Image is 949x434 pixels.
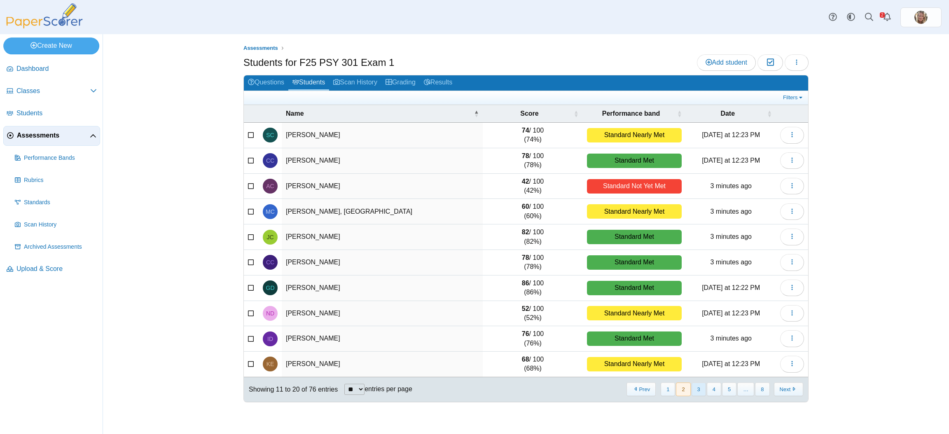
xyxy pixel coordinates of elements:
[483,224,582,250] td: / 100 (82%)
[661,383,675,396] button: 1
[676,383,690,396] button: 2
[487,109,572,118] span: Score
[690,109,765,118] span: Date
[24,154,97,162] span: Performance Bands
[3,126,100,146] a: Assessments
[266,259,274,265] span: Coralea Csech
[781,93,806,102] a: Filters
[282,301,483,327] td: [PERSON_NAME]
[692,383,706,396] button: 3
[587,109,676,118] span: Performance band
[626,383,656,396] button: Previous
[914,11,928,24] img: ps.HiLHSjYu6LUjlmKa
[381,75,420,91] a: Grading
[737,383,754,396] span: …
[702,310,760,317] time: Oct 14, 2025 at 12:23 PM
[697,54,756,71] a: Add student
[755,383,769,396] button: 8
[282,148,483,174] td: [PERSON_NAME]
[266,158,274,163] span: Cecelia Clancy
[722,383,736,396] button: 5
[574,110,579,118] span: Score : Activate to sort
[587,255,682,270] div: Standard Met
[16,86,90,96] span: Classes
[266,310,274,316] span: Nadia Dionne
[774,383,803,396] button: Next
[24,176,97,184] span: Rubrics
[365,385,412,392] label: entries per page
[282,199,483,224] td: [PERSON_NAME], [GEOGRAPHIC_DATA]
[522,178,529,185] b: 42
[900,7,942,27] a: ps.HiLHSjYu6LUjlmKa
[522,280,529,287] b: 86
[522,229,529,236] b: 82
[12,193,100,212] a: Standards
[710,233,752,240] time: Oct 14, 2025 at 1:52 PM
[522,152,529,159] b: 78
[702,131,760,138] time: Oct 14, 2025 at 12:23 PM
[587,357,682,371] div: Standard Nearly Met
[3,82,100,101] a: Classes
[587,230,682,244] div: Standard Met
[483,174,582,199] td: / 100 (42%)
[710,208,752,215] time: Oct 14, 2025 at 1:52 PM
[626,383,803,396] nav: pagination
[243,56,394,70] h1: Students for F25 PSY 301 Exam 1
[522,203,529,210] b: 60
[12,237,100,257] a: Archived Assessments
[707,383,721,396] button: 4
[483,275,582,301] td: / 100 (86%)
[17,131,90,140] span: Assessments
[3,37,99,54] a: Create New
[702,360,760,367] time: Oct 14, 2025 at 12:23 PM
[3,259,100,279] a: Upload & Score
[587,281,682,295] div: Standard Met
[282,123,483,148] td: [PERSON_NAME]
[282,224,483,250] td: [PERSON_NAME]
[483,301,582,327] td: / 100 (52%)
[286,109,472,118] span: Name
[483,352,582,377] td: / 100 (68%)
[522,127,529,134] b: 74
[16,64,97,73] span: Dashboard
[282,250,483,275] td: [PERSON_NAME]
[474,110,479,118] span: Name : Activate to invert sorting
[3,59,100,79] a: Dashboard
[266,234,273,240] span: Juliette Corriveau
[24,198,97,207] span: Standards
[266,361,274,367] span: Kimberly Echeverria
[710,259,752,266] time: Oct 14, 2025 at 1:52 PM
[522,356,529,363] b: 68
[706,59,747,66] span: Add student
[702,157,760,164] time: Oct 14, 2025 at 12:23 PM
[241,43,280,54] a: Assessments
[3,104,100,124] a: Students
[587,331,682,346] div: Standard Met
[266,209,275,215] span: Madison Corbeil
[483,326,582,352] td: / 100 (76%)
[587,204,682,219] div: Standard Nearly Met
[587,306,682,320] div: Standard Nearly Met
[243,45,278,51] span: Assessments
[282,174,483,199] td: [PERSON_NAME]
[587,154,682,168] div: Standard Met
[16,109,97,118] span: Students
[483,199,582,224] td: / 100 (60%)
[587,128,682,142] div: Standard Nearly Met
[587,179,682,194] div: Standard Not Yet Met
[677,110,682,118] span: Performance band : Activate to sort
[282,326,483,352] td: [PERSON_NAME]
[24,243,97,251] span: Archived Assessments
[710,182,752,189] time: Oct 14, 2025 at 1:52 PM
[522,330,529,337] b: 76
[244,75,288,91] a: Questions
[329,75,381,91] a: Scan History
[522,305,529,312] b: 52
[266,132,274,138] span: Sophie Chironna
[420,75,456,91] a: Results
[244,377,338,402] div: Showing 11 to 20 of 76 entries
[3,3,86,28] img: PaperScorer
[914,11,928,24] span: Kristalyn Salters-Pedneault
[282,275,483,301] td: [PERSON_NAME]
[710,335,752,342] time: Oct 14, 2025 at 1:52 PM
